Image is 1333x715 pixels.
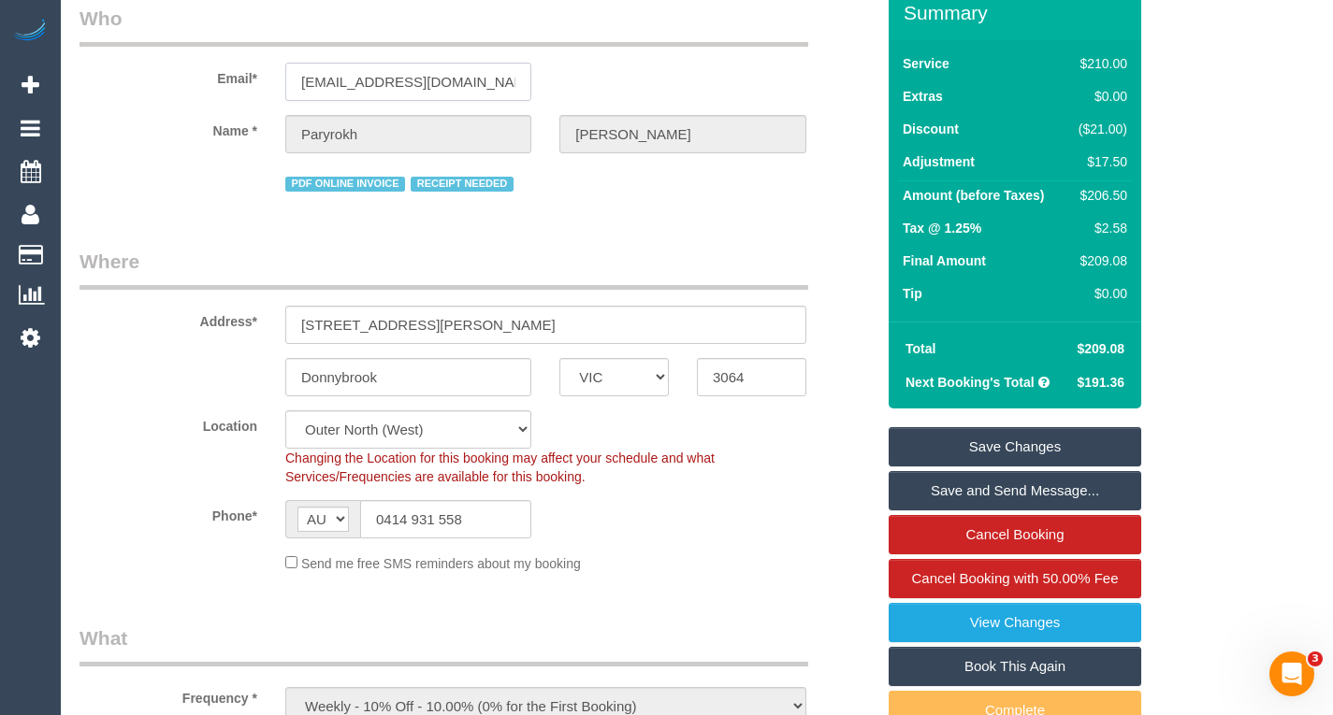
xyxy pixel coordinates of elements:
[1072,186,1128,205] div: $206.50
[285,63,531,101] input: Email*
[912,570,1119,586] span: Cancel Booking with 50.00% Fee
[285,450,715,484] span: Changing the Location for this booking may affect your schedule and what Services/Frequencies are...
[903,251,986,270] label: Final Amount
[65,306,271,331] label: Address*
[360,500,531,538] input: Phone*
[1269,651,1314,696] iframe: Intercom live chat
[285,358,531,396] input: Suburb*
[285,177,405,192] span: PDF ONLINE INVOICE
[904,2,1132,23] h3: Summary
[80,5,808,47] legend: Who
[906,341,935,356] strong: Total
[903,152,975,171] label: Adjustment
[80,248,808,290] legend: Where
[1072,284,1128,303] div: $0.00
[559,115,805,153] input: Last Name*
[903,219,981,237] label: Tax @ 1.25%
[285,115,531,153] input: First Name*
[1072,219,1128,237] div: $2.58
[903,284,922,303] label: Tip
[65,410,271,436] label: Location
[889,559,1141,598] a: Cancel Booking with 50.00% Fee
[889,515,1141,554] a: Cancel Booking
[889,471,1141,510] a: Save and Send Message...
[1077,341,1124,356] span: $209.08
[1072,251,1128,270] div: $209.08
[903,87,943,106] label: Extras
[697,358,806,396] input: Post Code*
[903,186,1044,205] label: Amount (before Taxes)
[1072,54,1128,73] div: $210.00
[301,556,581,571] span: Send me free SMS reminders about my booking
[889,647,1141,686] a: Book This Again
[889,427,1141,466] a: Save Changes
[65,115,271,140] label: Name *
[80,624,808,666] legend: What
[65,500,271,525] label: Phone*
[903,120,959,138] label: Discount
[1308,651,1323,666] span: 3
[903,54,949,73] label: Service
[1077,375,1124,390] span: $191.36
[65,682,271,708] label: Frequency *
[1072,152,1128,171] div: $17.50
[65,63,271,88] label: Email*
[411,177,514,192] span: RECEIPT NEEDED
[1072,87,1128,106] div: $0.00
[1072,120,1128,138] div: ($21.00)
[906,375,1035,390] strong: Next Booking's Total
[11,19,49,45] img: Automaid Logo
[889,603,1141,642] a: View Changes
